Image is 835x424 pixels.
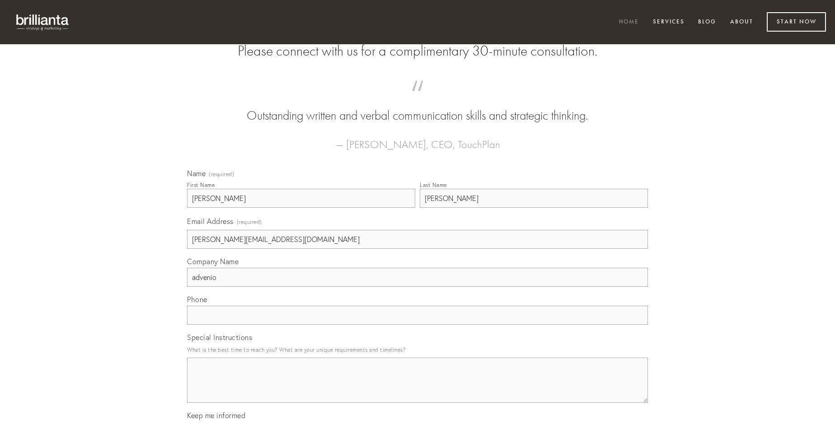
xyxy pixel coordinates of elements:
[209,172,234,177] span: (required)
[187,217,234,226] span: Email Address
[724,15,759,30] a: About
[613,15,645,30] a: Home
[692,15,722,30] a: Blog
[187,169,206,178] span: Name
[187,411,245,420] span: Keep me informed
[187,182,215,188] div: First Name
[187,344,648,356] p: What is the best time to reach you? What are your unique requirements and timelines?
[202,125,633,154] figcaption: — [PERSON_NAME], CEO, TouchPlan
[202,89,633,125] blockquote: Outstanding written and verbal communication skills and strategic thinking.
[647,15,690,30] a: Services
[187,295,207,304] span: Phone
[187,42,648,60] h2: Please connect with us for a complimentary 30-minute consultation.
[420,182,447,188] div: Last Name
[237,216,262,228] span: (required)
[767,12,826,32] a: Start Now
[187,257,239,266] span: Company Name
[187,333,252,342] span: Special Instructions
[9,9,77,35] img: brillianta - research, strategy, marketing
[202,89,633,107] span: “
